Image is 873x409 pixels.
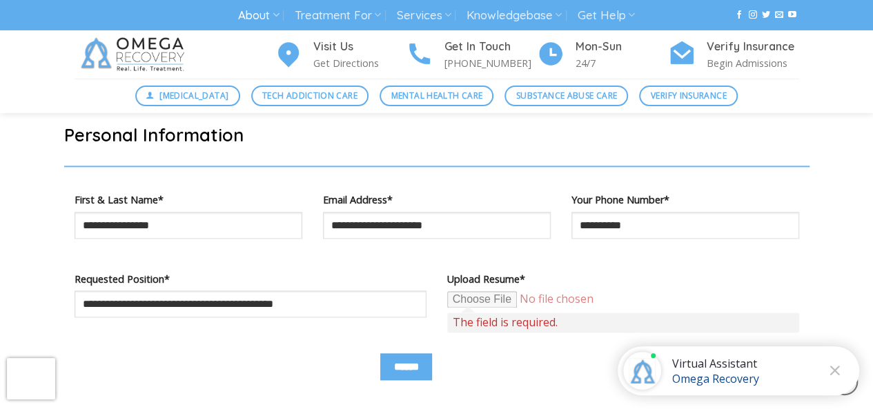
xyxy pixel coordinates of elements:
[444,55,537,71] p: [PHONE_NUMBER]
[668,38,799,72] a: Verify Insurance Begin Admissions
[735,10,743,20] a: Follow on Facebook
[251,86,369,106] a: Tech Addiction Care
[576,38,668,56] h4: Mon-Sun
[651,89,727,102] span: Verify Insurance
[775,10,783,20] a: Send us an email
[262,89,357,102] span: Tech Addiction Care
[75,30,195,79] img: Omega Recovery
[391,89,482,102] span: Mental Health Care
[467,3,562,28] a: Knowledgebase
[762,10,770,20] a: Follow on Twitter
[639,86,738,106] a: Verify Insurance
[64,123,810,146] h2: Personal Information
[380,86,493,106] a: Mental Health Care
[516,89,617,102] span: Substance Abuse Care
[406,38,537,72] a: Get In Touch [PHONE_NUMBER]
[313,38,406,56] h4: Visit Us
[135,86,240,106] a: [MEDICAL_DATA]
[504,86,628,106] a: Substance Abuse Care
[238,3,279,28] a: About
[295,3,381,28] a: Treatment For
[748,10,756,20] a: Follow on Instagram
[75,192,302,208] label: First & Last Name*
[578,3,635,28] a: Get Help
[75,271,426,287] label: Requested Position*
[788,10,796,20] a: Follow on YouTube
[447,312,799,332] span: The field is required.
[576,55,668,71] p: 24/7
[396,3,451,28] a: Services
[571,192,799,208] label: Your Phone Number*
[707,55,799,71] p: Begin Admissions
[444,38,537,56] h4: Get In Touch
[159,89,228,102] span: [MEDICAL_DATA]
[323,192,551,208] label: Email Address*
[275,38,406,72] a: Visit Us Get Directions
[447,271,799,287] label: Upload Resume*
[707,38,799,56] h4: Verify Insurance
[313,55,406,71] p: Get Directions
